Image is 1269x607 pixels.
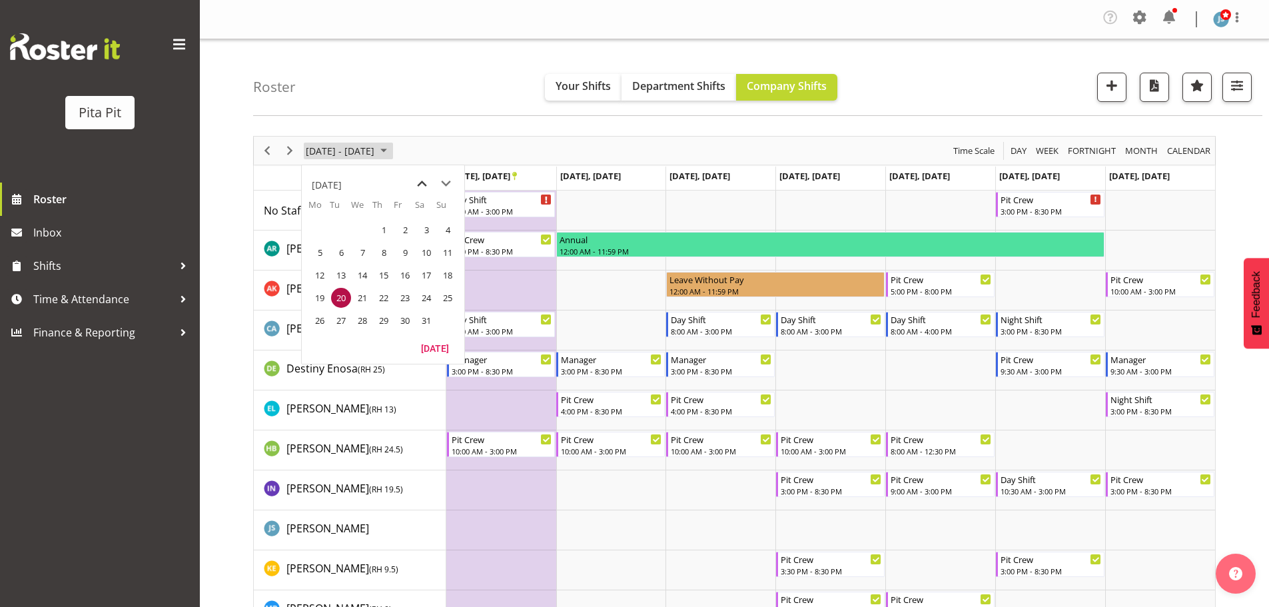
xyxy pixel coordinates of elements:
td: Eva Longie resource [254,390,446,430]
span: ( ) [369,404,396,415]
div: Pit Crew [671,432,771,446]
div: Eva Longie"s event - Pit Crew Begin From Tuesday, January 20, 2026 at 4:00:00 PM GMT+13:00 Ends A... [556,392,665,417]
span: [PERSON_NAME] [286,321,396,336]
span: Saturday, January 31, 2026 [416,310,436,330]
span: [PERSON_NAME] [286,401,396,416]
span: Tuesday, January 27, 2026 [331,310,351,330]
span: Wednesday, January 14, 2026 [352,265,372,285]
div: Pit Crew [781,592,881,606]
th: We [351,199,372,219]
div: 8:00 AM - 3:00 PM [452,206,552,217]
span: Tuesday, January 20, 2026 [331,288,351,308]
td: Kashen Epapara resource [254,550,446,590]
div: Cathy-lee Amer"s event - Day Shift Begin From Friday, January 23, 2026 at 8:00:00 AM GMT+13:00 En... [886,312,995,337]
div: Pit Crew [1001,193,1101,206]
span: Friday, January 9, 2026 [395,243,415,263]
th: Su [436,199,458,219]
span: [DATE] - [DATE] [304,143,376,159]
div: title [312,172,342,199]
span: Saturday, January 3, 2026 [416,220,436,240]
div: Next [278,137,301,165]
span: Inbox [33,223,193,243]
button: Your Shifts [545,74,622,101]
span: Monday, January 5, 2026 [310,243,330,263]
div: Destiny Enosa"s event - Manager Begin From Sunday, January 25, 2026 at 9:30:00 AM GMT+13:00 Ends ... [1106,352,1214,377]
div: 3:30 PM - 8:30 PM [452,246,552,257]
div: Pit Crew [781,552,881,566]
th: Mo [308,199,330,219]
span: calendar [1166,143,1212,159]
span: Sunday, January 4, 2026 [438,220,458,240]
div: Pit Crew [781,432,881,446]
div: Day Shift [452,193,552,206]
a: Destiny Enosa(RH 25) [286,360,385,376]
span: Thursday, January 22, 2026 [374,288,394,308]
span: [DATE], [DATE] [450,170,517,182]
span: Wednesday, January 28, 2026 [352,310,372,330]
span: ( ) [369,484,403,495]
div: 9:00 AM - 3:00 PM [891,486,991,496]
span: [DATE], [DATE] [669,170,730,182]
span: Wednesday, January 21, 2026 [352,288,372,308]
div: Night Shift [1001,312,1101,326]
div: No Staff Member"s event - Pit Crew Begin From Saturday, January 24, 2026 at 3:00:00 PM GMT+13:00 ... [996,192,1104,217]
span: Time Scale [952,143,996,159]
button: Download a PDF of the roster according to the set date range. [1140,73,1169,102]
td: No Staff Member resource [254,191,446,231]
div: Day Shift [891,312,991,326]
button: next month [434,172,458,196]
div: 3:00 PM - 8:30 PM [1110,486,1211,496]
span: Saturday, January 24, 2026 [416,288,436,308]
span: Company Shifts [747,79,827,93]
div: 5:00 PM - 8:00 PM [891,286,991,297]
div: 10:30 AM - 3:00 PM [1001,486,1101,496]
span: Month [1124,143,1159,159]
button: Month [1165,143,1213,159]
div: 10:00 AM - 3:00 PM [561,446,661,456]
span: RH 25 [360,364,382,375]
div: 3:00 PM - 8:30 PM [1001,206,1101,217]
span: [PERSON_NAME] [286,441,403,456]
div: Manager [1110,352,1211,366]
div: Kashen Epapara"s event - Pit Crew Begin From Thursday, January 22, 2026 at 3:30:00 PM GMT+13:00 E... [776,552,885,577]
div: Pita Pit [79,103,121,123]
div: 4:00 PM - 8:30 PM [561,406,661,416]
div: 12:00 AM - 11:59 PM [669,286,881,297]
div: Pit Crew [1110,472,1211,486]
a: [PERSON_NAME](RH 13) [286,400,396,416]
span: [DATE], [DATE] [779,170,840,182]
td: Cathy-lee Amer resource [254,310,446,350]
div: 3:00 PM - 8:30 PM [561,366,661,376]
div: 3:00 PM - 8:30 PM [1001,326,1101,336]
button: Today [412,338,458,357]
div: Abby Roy"s event - Pit Crew Begin From Monday, January 19, 2026 at 3:30:00 PM GMT+13:00 Ends At M... [447,232,556,257]
button: Fortnight [1066,143,1118,159]
div: Pit Crew [1001,552,1101,566]
button: Company Shifts [736,74,837,101]
span: Friday, January 23, 2026 [395,288,415,308]
button: previous month [410,172,434,196]
th: Tu [330,199,351,219]
div: 8:00 AM - 12:30 PM [891,446,991,456]
div: Hannah Bayly"s event - Pit Crew Begin From Tuesday, January 20, 2026 at 10:00:00 AM GMT+13:00 End... [556,432,665,457]
div: Aylah Knight"s event - Pit Crew Begin From Friday, January 23, 2026 at 5:00:00 PM GMT+13:00 Ends ... [886,272,995,297]
div: 10:00 AM - 3:00 PM [671,446,771,456]
span: [PERSON_NAME] [286,521,369,536]
span: ( ) [358,364,385,375]
td: Hannah Bayly resource [254,430,446,470]
span: [DATE], [DATE] [560,170,621,182]
span: RH 19.5 [372,484,400,495]
span: [PERSON_NAME] [286,561,398,576]
button: Department Shifts [622,74,736,101]
span: Feedback [1250,271,1262,318]
th: Sa [415,199,436,219]
span: Monday, January 26, 2026 [310,310,330,330]
a: No Staff Member [264,203,350,219]
div: Pit Crew [671,392,771,406]
button: Next [281,143,299,159]
div: Pit Crew [1110,273,1211,286]
button: Highlight an important date within the roster. [1182,73,1212,102]
span: [PERSON_NAME] [286,241,398,256]
div: Eva Longie"s event - Pit Crew Begin From Wednesday, January 21, 2026 at 4:00:00 PM GMT+13:00 Ends... [666,392,775,417]
img: Rosterit website logo [10,33,120,60]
